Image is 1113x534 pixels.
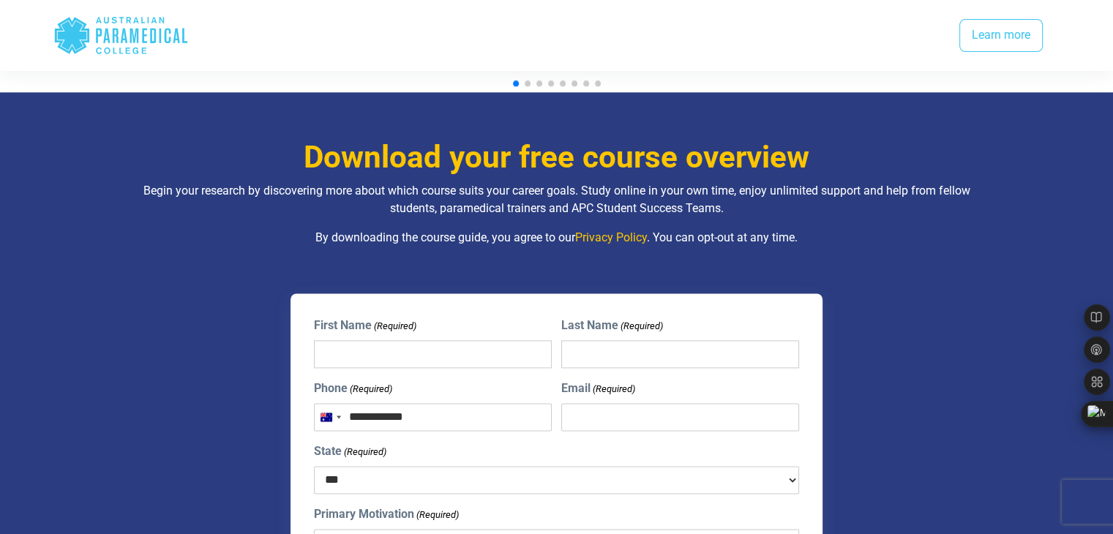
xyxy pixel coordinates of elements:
label: Email [561,380,635,397]
span: (Required) [372,319,416,334]
button: Selected country [315,404,345,430]
span: Go to slide 2 [525,80,531,86]
span: Go to slide 5 [560,80,566,86]
span: Go to slide 1 [513,80,519,86]
label: Phone [314,380,392,397]
span: Go to slide 4 [548,80,554,86]
span: Go to slide 7 [583,80,589,86]
div: Australian Paramedical College [53,12,189,59]
h3: Download your free course overview [129,139,985,176]
label: First Name [314,317,416,334]
span: (Required) [415,508,459,522]
span: (Required) [592,382,636,396]
p: Begin your research by discovering more about which course suits your career goals. Study online ... [129,182,985,217]
label: Primary Motivation [314,505,459,523]
span: (Required) [342,445,386,459]
span: Go to slide 3 [536,80,542,86]
span: (Required) [620,319,664,334]
label: Last Name [561,317,663,334]
span: Go to slide 6 [572,80,577,86]
a: Privacy Policy [575,230,647,244]
label: State [314,443,386,460]
span: Go to slide 8 [595,80,601,86]
p: By downloading the course guide, you agree to our . You can opt-out at any time. [129,229,985,247]
span: (Required) [348,382,392,396]
a: Learn more [959,19,1043,53]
